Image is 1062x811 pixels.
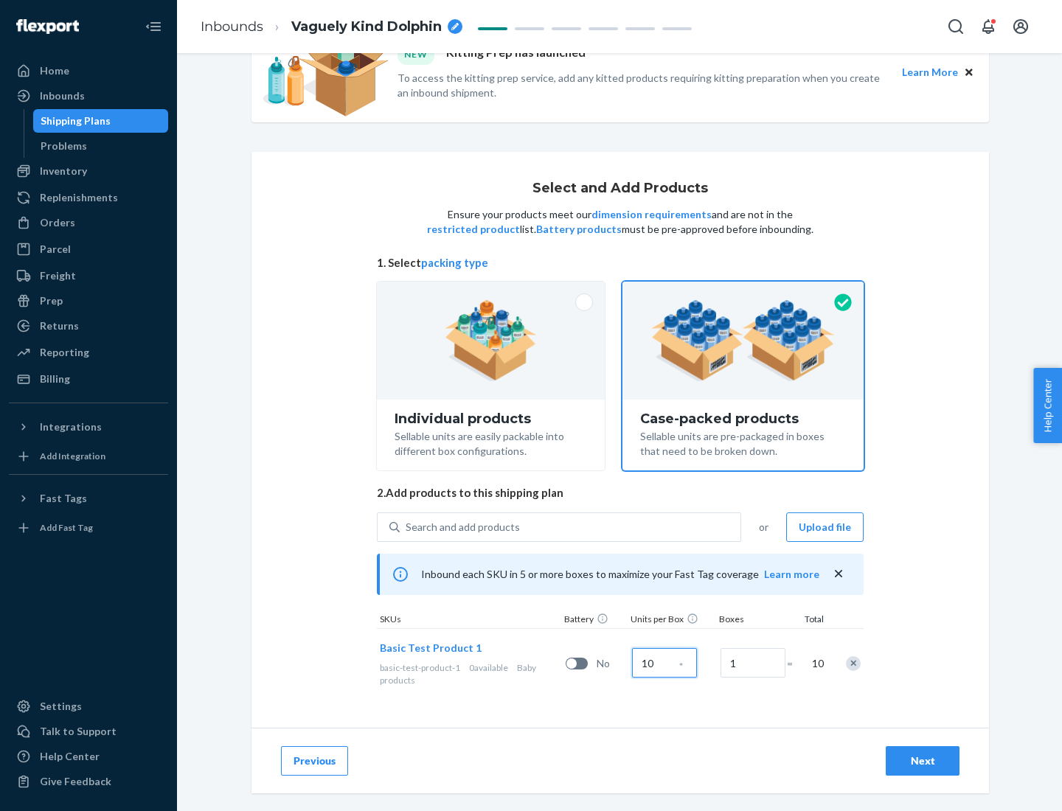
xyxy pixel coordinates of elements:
[40,268,76,283] div: Freight
[380,661,560,686] div: Baby products
[377,255,864,271] span: 1. Select
[9,720,168,743] a: Talk to Support
[40,164,87,178] div: Inventory
[201,18,263,35] a: Inbounds
[281,746,348,776] button: Previous
[40,190,118,205] div: Replenishments
[898,753,947,768] div: Next
[974,12,1003,41] button: Open notifications
[395,411,587,426] div: Individual products
[40,749,100,764] div: Help Center
[40,774,111,789] div: Give Feedback
[40,450,105,462] div: Add Integration
[40,319,79,333] div: Returns
[398,71,889,100] p: To access the kitting prep service, add any kitted products requiring kitting preparation when yo...
[33,109,169,133] a: Shipping Plans
[380,641,482,654] span: Basic Test Product 1
[886,746,959,776] button: Next
[787,656,802,671] span: =
[41,139,87,153] div: Problems
[9,415,168,439] button: Integrations
[640,411,846,426] div: Case-packed products
[628,613,716,628] div: Units per Box
[40,215,75,230] div: Orders
[561,613,628,628] div: Battery
[961,64,977,80] button: Close
[9,487,168,510] button: Fast Tags
[40,372,70,386] div: Billing
[1006,12,1035,41] button: Open account menu
[16,19,79,34] img: Flexport logo
[9,770,168,793] button: Give Feedback
[9,264,168,288] a: Freight
[651,300,835,381] img: case-pack.59cecea509d18c883b923b81aeac6d0b.png
[9,695,168,718] a: Settings
[426,207,815,237] p: Ensure your products meet our and are not in the list. must be pre-approved before inbounding.
[421,255,488,271] button: packing type
[902,64,958,80] button: Learn More
[941,12,971,41] button: Open Search Box
[759,520,768,535] span: or
[786,512,864,542] button: Upload file
[469,662,508,673] span: 0 available
[377,485,864,501] span: 2. Add products to this shipping plan
[398,44,434,64] div: NEW
[380,662,460,673] span: basic-test-product-1
[40,293,63,308] div: Prep
[9,314,168,338] a: Returns
[446,44,586,64] p: Kitting Prep has launched
[291,18,442,37] span: Vaguely Kind Dolphin
[33,134,169,158] a: Problems
[9,84,168,108] a: Inbounds
[9,341,168,364] a: Reporting
[1033,368,1062,443] button: Help Center
[377,613,561,628] div: SKUs
[40,724,117,739] div: Talk to Support
[139,12,168,41] button: Close Navigation
[536,222,622,237] button: Battery products
[380,641,482,655] button: Basic Test Product 1
[809,656,824,671] span: 10
[40,88,85,103] div: Inbounds
[40,420,102,434] div: Integrations
[9,211,168,234] a: Orders
[40,521,93,534] div: Add Fast Tag
[445,300,537,381] img: individual-pack.facf35554cb0f1810c75b2bd6df2d64e.png
[377,554,864,595] div: Inbound each SKU in 5 or more boxes to maximize your Fast Tag coverage
[395,426,587,459] div: Sellable units are easily packable into different box configurations.
[9,186,168,209] a: Replenishments
[427,222,520,237] button: restricted product
[41,114,111,128] div: Shipping Plans
[9,445,168,468] a: Add Integration
[831,566,846,582] button: close
[764,567,819,582] button: Learn more
[40,699,82,714] div: Settings
[40,242,71,257] div: Parcel
[40,491,87,506] div: Fast Tags
[591,207,712,222] button: dimension requirements
[632,648,697,678] input: Case Quantity
[597,656,626,671] span: No
[9,516,168,540] a: Add Fast Tag
[9,237,168,261] a: Parcel
[9,745,168,768] a: Help Center
[40,345,89,360] div: Reporting
[9,159,168,183] a: Inventory
[9,367,168,391] a: Billing
[716,613,790,628] div: Boxes
[189,5,474,49] ol: breadcrumbs
[9,289,168,313] a: Prep
[790,613,827,628] div: Total
[532,181,708,196] h1: Select and Add Products
[9,59,168,83] a: Home
[640,426,846,459] div: Sellable units are pre-packaged in boxes that need to be broken down.
[721,648,785,678] input: Number of boxes
[406,520,520,535] div: Search and add products
[846,656,861,671] div: Remove Item
[40,63,69,78] div: Home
